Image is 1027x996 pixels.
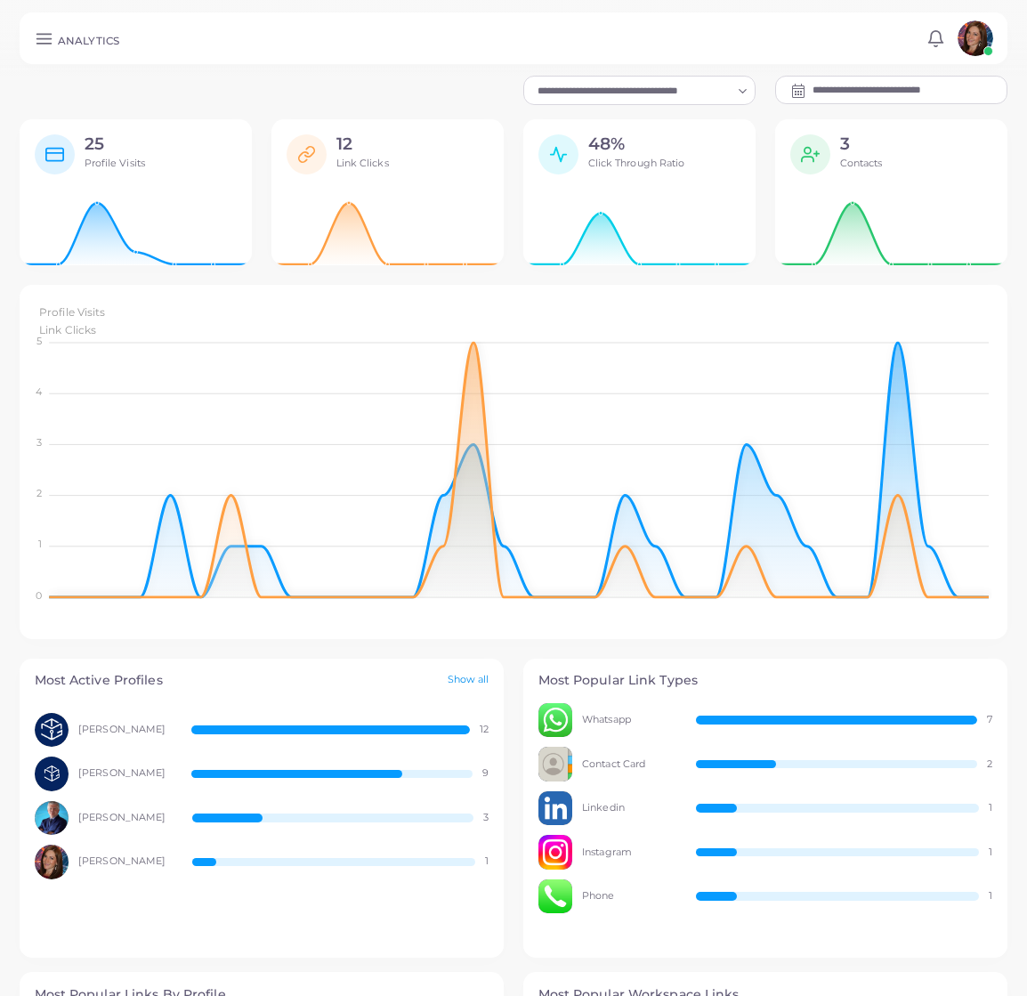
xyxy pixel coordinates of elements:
span: 7 [987,713,992,727]
img: avatar [538,703,573,738]
span: 3 [483,811,489,825]
span: Contacts [840,157,883,169]
img: avatar [35,845,69,879]
span: [PERSON_NAME] [78,811,173,825]
img: avatar [958,20,993,56]
img: avatar [538,791,573,826]
span: 12 [480,723,489,737]
h5: ANALYTICS [58,35,119,47]
h2: 12 [336,134,389,155]
h2: 3 [840,134,883,155]
h2: 25 [85,134,146,155]
span: Whatsapp [582,713,676,727]
span: Profile Visits [85,157,146,169]
span: 1 [989,889,992,903]
tspan: 4 [36,385,43,398]
tspan: 1 [38,538,42,550]
span: Phone [582,889,676,903]
img: avatar [538,747,573,781]
span: 1 [989,801,992,815]
tspan: 2 [36,487,42,499]
span: [PERSON_NAME] [78,766,172,781]
span: 9 [482,766,489,781]
span: Linkedin [582,801,676,815]
span: Link Clicks [336,157,389,169]
span: Contact Card [582,757,676,772]
h2: 48% [588,134,685,155]
span: 1 [485,854,489,869]
a: avatar [952,20,998,56]
img: avatar [538,835,573,870]
img: avatar [538,879,573,914]
span: 1 [989,846,992,860]
a: Show all [448,673,489,688]
h4: Most Active Profiles [35,673,163,688]
tspan: 3 [36,436,42,449]
span: 2 [987,757,992,772]
img: avatar [35,713,69,748]
span: Click Through Ratio [588,157,685,169]
tspan: 0 [36,589,42,602]
span: [PERSON_NAME] [78,723,172,737]
span: [PERSON_NAME] [78,854,173,869]
img: avatar [35,757,69,791]
span: Link Clicks [39,323,96,336]
span: Instagram [582,846,676,860]
div: Search for option [523,76,756,104]
input: Search for option [531,81,732,101]
tspan: 5 [36,335,42,347]
h4: Most Popular Link Types [538,673,993,688]
img: avatar [35,801,69,836]
span: Profile Visits [39,305,106,319]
